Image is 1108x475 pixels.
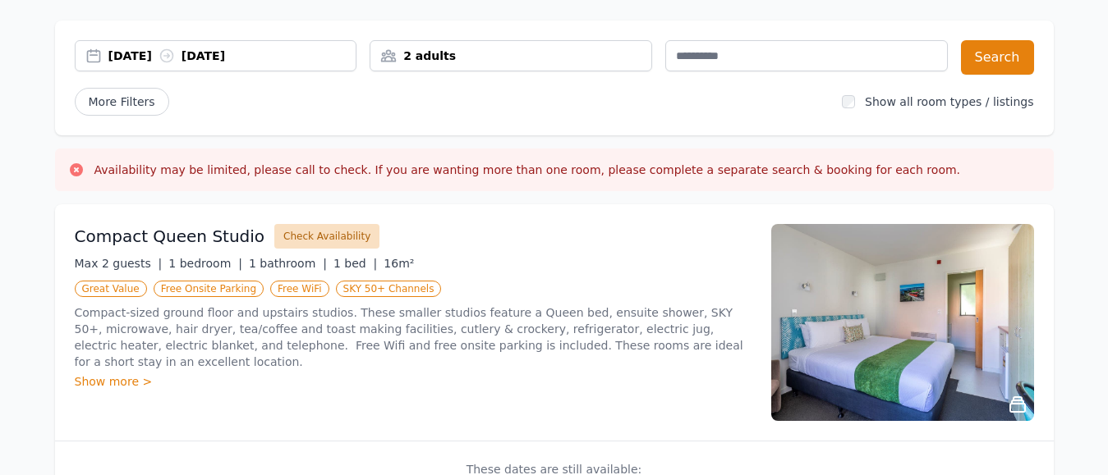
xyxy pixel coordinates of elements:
[333,257,377,270] span: 1 bed |
[370,48,651,64] div: 2 adults
[94,162,961,178] h3: Availability may be limited, please call to check. If you are wanting more than one room, please ...
[75,225,265,248] h3: Compact Queen Studio
[384,257,414,270] span: 16m²
[274,224,379,249] button: Check Availability
[249,257,327,270] span: 1 bathroom |
[75,373,752,390] div: Show more >
[108,48,356,64] div: [DATE] [DATE]
[75,257,163,270] span: Max 2 guests |
[75,88,169,116] span: More Filters
[168,257,242,270] span: 1 bedroom |
[75,281,147,297] span: Great Value
[75,304,752,370] p: Compact-sized ground floor and upstairs studios. These smaller studios feature a Queen bed, ensui...
[270,281,329,297] span: Free WiFi
[154,281,264,297] span: Free Onsite Parking
[865,95,1033,108] label: Show all room types / listings
[961,40,1034,75] button: Search
[336,281,442,297] span: SKY 50+ Channels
